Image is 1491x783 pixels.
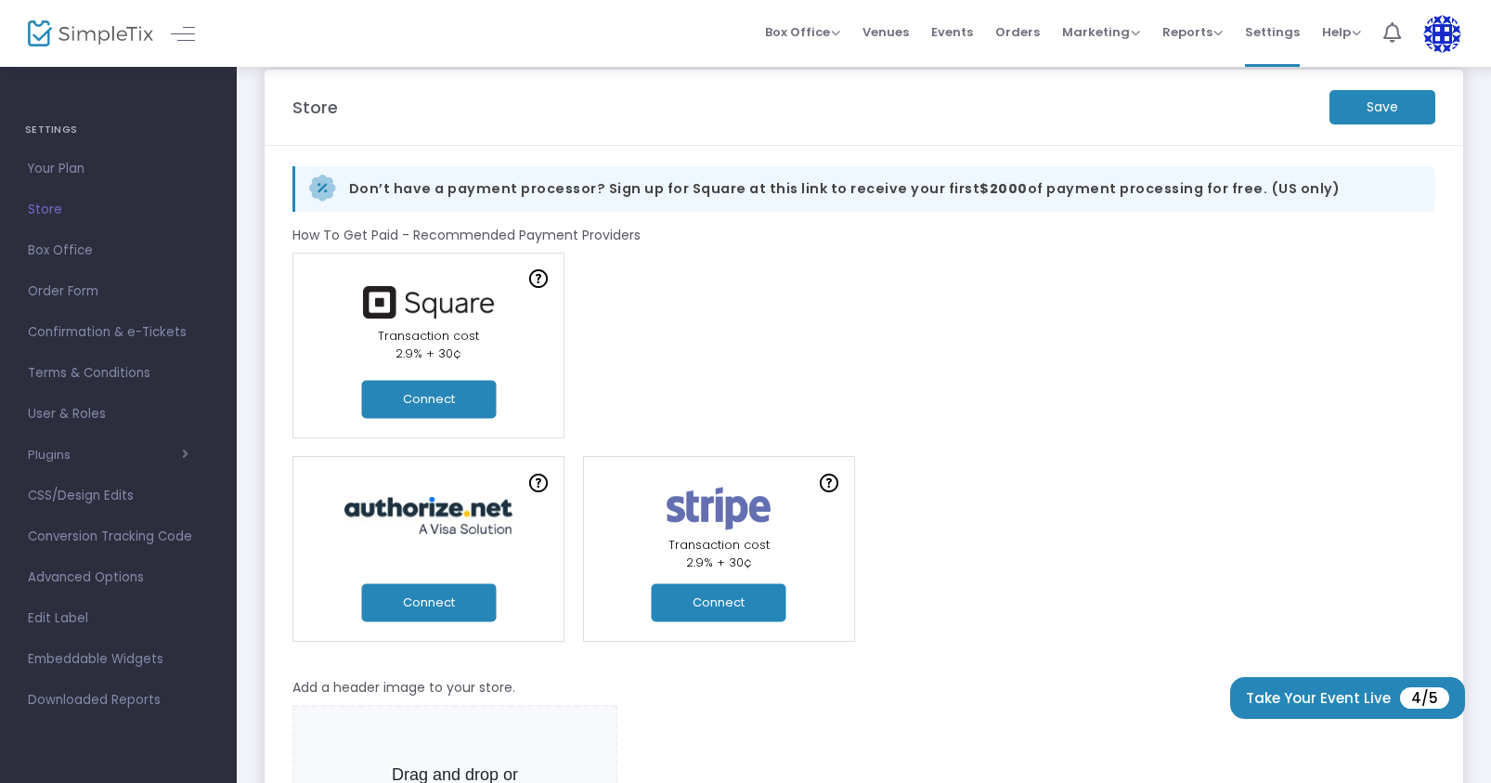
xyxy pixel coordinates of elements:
[995,8,1040,56] span: Orders
[529,269,548,288] img: question-mark
[292,678,515,698] m-panel-subtitle: Add a header image to your store.
[862,8,909,56] span: Venues
[378,327,479,345] span: Transaction cost
[28,239,209,263] span: Box Office
[668,536,770,554] span: Transaction cost
[28,566,209,590] span: Advanced Options
[28,280,209,304] span: Order Form
[292,226,641,245] m-panel-subtitle: How To Get Paid - Recommended Payment Providers
[292,95,338,120] m-panel-title: Store
[355,286,503,319] img: square.png
[1400,687,1449,709] span: 4/5
[28,361,209,385] span: Terms & Conditions
[292,166,1435,212] a: Don’t have a payment processor? Sign up for Square at this link to receive your first$2000of paym...
[28,157,209,181] span: Your Plan
[686,554,752,571] span: 2.9% + 30¢
[765,23,840,41] span: Box Office
[652,584,786,622] button: Connect
[656,483,782,534] img: stripe.png
[28,320,209,345] span: Confirmation & e-Tickets
[1329,90,1435,124] m-button: Save
[1062,23,1140,41] span: Marketing
[820,474,838,492] img: question-mark
[529,474,548,492] img: question-mark
[931,8,973,56] span: Events
[395,345,461,362] span: 2.9% + 30¢
[25,111,212,149] h4: SETTINGS
[1322,23,1361,41] span: Help
[28,647,209,672] span: Embeddable Widgets
[361,584,496,622] button: Connect
[1162,23,1223,41] span: Reports
[28,688,209,712] span: Downloaded Reports
[1245,8,1300,56] span: Settings
[349,179,1341,199] span: Don’t have a payment processor? Sign up for Square at this link to receive your first of payment ...
[28,448,188,463] button: Plugins
[336,497,522,533] img: authorize.jpg
[28,484,209,508] span: CSS/Design Edits
[979,179,1028,198] b: $2000
[28,525,209,549] span: Conversion Tracking Code
[28,402,209,426] span: User & Roles
[1230,677,1465,719] button: Take Your Event Live4/5
[28,198,209,222] span: Store
[361,380,496,418] button: Connect
[28,607,209,631] span: Edit Label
